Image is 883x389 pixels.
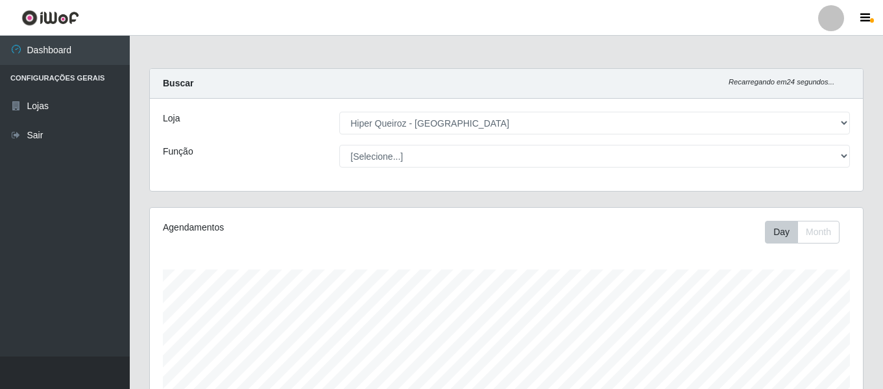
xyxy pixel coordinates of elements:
[163,78,193,88] strong: Buscar
[163,112,180,125] label: Loja
[163,221,438,234] div: Agendamentos
[765,221,840,244] div: First group
[765,221,850,244] div: Toolbar with button groups
[163,145,193,158] label: Função
[765,221,798,244] button: Day
[729,78,834,86] i: Recarregando em 24 segundos...
[797,221,840,244] button: Month
[21,10,79,26] img: CoreUI Logo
